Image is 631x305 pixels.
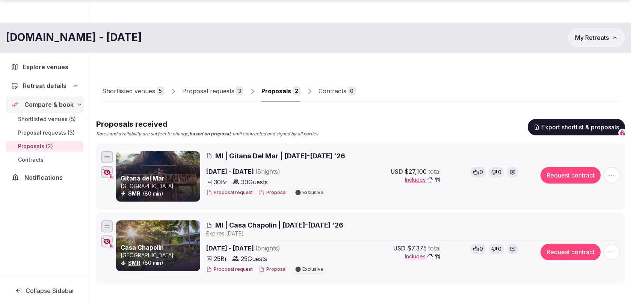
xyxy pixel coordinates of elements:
button: Proposal request [206,266,253,273]
a: Contracts [6,155,83,165]
button: Proposal [259,190,287,196]
a: Proposals (2) [6,141,83,152]
button: Includes [405,176,441,184]
span: Proposals (2) [18,143,53,150]
span: $27,100 [405,167,427,176]
span: My Retreats [575,34,609,41]
button: 0 [470,244,486,254]
a: Shortlisted venues (5) [6,114,83,124]
span: Exclusive [302,267,323,272]
span: 0 [498,245,501,253]
span: Retreat details [23,81,66,90]
div: Proposal requests [182,86,234,96]
button: 0 [489,167,504,178]
span: USD [393,244,406,253]
a: Notifications [6,170,83,185]
p: (80 min) [121,190,205,197]
span: 25 Br [214,254,227,263]
span: 0 [480,168,483,176]
button: SMR [128,190,140,197]
a: Proposal requests3 [182,80,243,102]
a: Proposal requests (3) [6,127,83,138]
div: Proposals [261,86,291,96]
span: Shortlisted venues (5) [18,115,76,123]
span: 0 [480,245,483,253]
span: $7,375 [407,244,427,253]
span: [DATE] - [DATE] [206,244,338,253]
span: SMR [128,190,140,197]
span: [DATE] - [DATE] [206,167,338,176]
button: Request contract [540,167,601,184]
button: Export shortlist & proposals [528,119,625,135]
button: SMR [128,259,140,267]
span: Notifications [24,173,63,182]
div: 5 [157,86,164,96]
span: Proposal requests (3) [18,129,75,137]
button: Collapse Sidebar [6,282,83,299]
button: 0 [470,167,486,178]
span: 30 Br [214,178,228,187]
span: 25 Guests [241,254,267,263]
button: Includes [405,253,441,260]
button: 0 [489,244,504,254]
div: 0 [348,86,356,96]
a: Contracts0 [319,80,356,102]
span: Collapse Sidebar [26,287,74,294]
button: Proposal request [206,190,253,196]
a: Shortlisted venues5 [102,80,164,102]
span: Explore venues [23,62,68,71]
span: Exclusive [302,190,323,195]
h2: Proposals received [96,119,318,129]
div: 2 [293,86,300,96]
button: Request contract [540,244,601,260]
span: ( 5 night s ) [255,168,280,175]
span: Compare & book [24,100,74,109]
button: My Retreats [568,28,625,47]
h1: [DOMAIN_NAME] - [DATE] [6,30,142,45]
p: Rates and availability are subject to change, , until contracted and signed by all parties [96,131,318,137]
div: Shortlisted venues [102,86,155,96]
span: total [428,167,441,176]
span: 0 [498,168,501,176]
div: Contracts [319,86,346,96]
div: 3 [236,86,243,96]
a: Proposals2 [261,80,300,102]
h3: Gitana del Mar [121,174,205,182]
p: [GEOGRAPHIC_DATA] [121,252,205,259]
span: USD [391,167,403,176]
h3: Casa Chapolin [121,243,205,252]
span: Contracts [18,156,44,164]
button: Proposal [259,266,287,273]
span: 30 Guests [241,178,268,187]
div: Expire s [DATE] [206,230,620,237]
a: Explore venues [6,59,83,75]
p: (80 min) [121,259,205,267]
span: ( 5 night s ) [255,244,280,252]
strong: based on proposal [189,131,230,137]
span: MI | Gitana Del Mar | [DATE]-[DATE] '26 [215,151,345,161]
span: MI | Casa Chapolin | [DATE]-[DATE] '26 [215,220,343,230]
p: [GEOGRAPHIC_DATA] [121,182,205,190]
span: total [428,244,441,253]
